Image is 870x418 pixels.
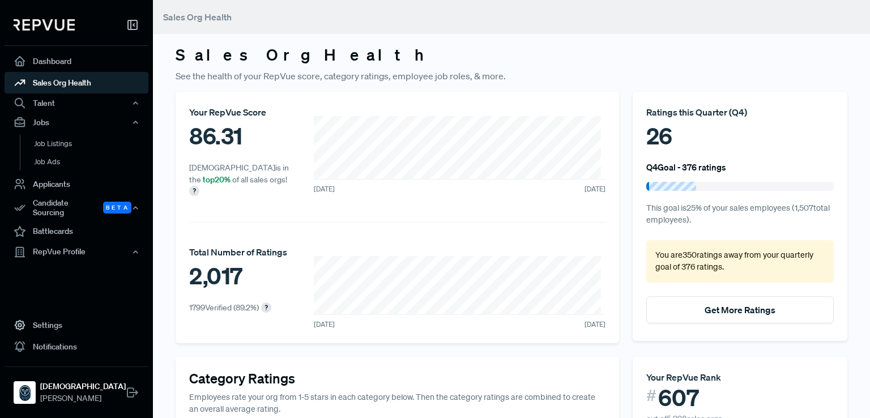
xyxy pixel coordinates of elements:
span: # [646,384,656,407]
span: [PERSON_NAME] [40,393,126,404]
div: Total Number of Ratings [189,245,287,259]
p: See the health of your RepVue score, category ratings, employee job roles, & more. [176,69,847,83]
button: RepVue Profile [5,242,148,262]
h3: Sales Org Health [176,45,847,65]
a: Samsara[DEMOGRAPHIC_DATA][PERSON_NAME] [5,366,148,409]
a: Job Listings [20,135,164,153]
a: Applicants [5,173,148,195]
div: 2,017 [189,259,287,293]
span: Sales Org Health [163,11,232,23]
h6: Q4 Goal - 376 ratings [646,162,726,172]
span: 607 [658,384,699,411]
button: Candidate Sourcing Beta [5,195,148,221]
div: Your RepVue Score [189,105,298,119]
span: [DATE] [585,184,605,194]
span: Your RepVue Rank [646,372,721,383]
a: Sales Org Health [5,72,148,93]
a: Settings [5,314,148,336]
img: RepVue [14,19,75,31]
div: Candidate Sourcing [5,195,148,221]
span: [DATE] [314,319,335,330]
div: 26 [646,119,834,153]
h4: Category Ratings [189,370,605,387]
a: Notifications [5,336,148,357]
a: Battlecards [5,221,148,242]
a: Dashboard [5,50,148,72]
div: Ratings this Quarter ( Q4 ) [646,105,834,119]
div: 86.31 [189,119,298,153]
strong: [DEMOGRAPHIC_DATA] [40,381,126,393]
span: [DATE] [314,184,335,194]
a: Job Ads [20,153,164,171]
span: top 20 % [203,174,231,185]
p: Employees rate your org from 1-5 stars in each category below. Then the category ratings are comb... [189,391,605,416]
p: This goal is 25 % of your sales employees ( 1,507 total employees). [646,202,834,227]
img: Samsara [16,383,34,402]
span: [DEMOGRAPHIC_DATA] is in the of all sales orgs! [189,163,289,185]
button: Get More Ratings [646,296,834,323]
p: 1799 Verified ( 89.2 %) [189,302,259,314]
button: Jobs [5,113,148,132]
span: [DATE] [585,319,605,330]
button: Talent [5,93,148,113]
p: You are 350 ratings away from your quarterly goal of 376 ratings . [655,249,825,274]
span: Beta [103,202,131,214]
